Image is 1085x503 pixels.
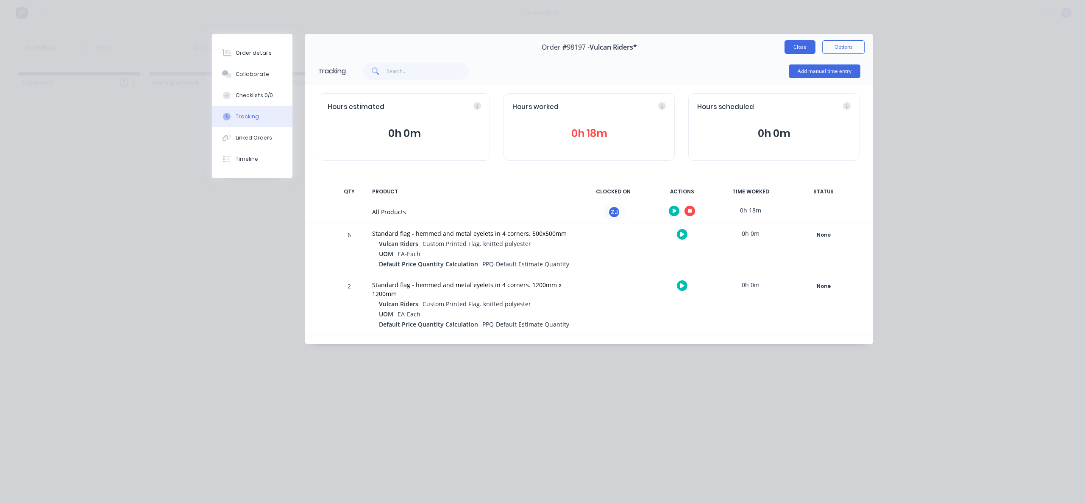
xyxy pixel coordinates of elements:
[590,43,637,51] span: Vulcan Riders*
[372,229,571,238] div: Standard flag - hemmed and metal eyelets in 4 corners. 500x500mm
[212,148,292,170] button: Timeline
[793,280,854,292] button: None
[719,183,782,201] div: TIME WORKED
[212,42,292,64] button: Order details
[379,310,393,319] span: UOM
[379,299,418,308] span: Vulcan Riders
[542,43,590,51] span: Order #98197 -
[719,224,782,243] div: 0h 0m
[793,229,854,241] button: None
[318,66,346,76] div: Tracking
[387,63,469,80] input: Search...
[379,320,478,329] span: Default Price Quantity Calculation
[379,260,478,268] span: Default Price Quantity Calculation
[398,310,420,318] span: EA-Each
[650,183,714,201] div: ACTIONS
[212,85,292,106] button: Checklists 0/0
[793,229,854,240] div: None
[236,113,259,120] div: Tracking
[367,183,576,201] div: PRODUCT
[822,40,865,54] button: Options
[379,249,393,258] span: UOM
[372,280,571,298] div: Standard flag - hemmed and metal eyelets in 4 corners. 1200mm x 1200mm
[512,126,666,142] button: 0h 18m
[212,127,292,148] button: Linked Orders
[423,300,531,308] span: Custom Printed Flag. knitted polyester
[697,102,754,112] span: Hours scheduled
[482,260,569,268] span: PPQ-Default Estimate Quantity
[236,92,273,99] div: Checklists 0/0
[328,102,384,112] span: Hours estimated
[423,240,531,248] span: Custom Printed Flag. knitted polyester
[398,250,420,258] span: EA-Each
[379,239,418,248] span: Vulcan Riders
[581,183,645,201] div: CLOCKED ON
[372,207,571,216] div: All Products
[787,183,860,201] div: STATUS
[337,277,362,335] div: 2
[337,183,362,201] div: QTY
[236,155,258,163] div: Timeline
[719,201,782,220] div: 0h 18m
[793,281,854,292] div: None
[337,225,362,275] div: 6
[719,275,782,294] div: 0h 0m
[328,126,481,142] button: 0h 0m
[482,320,569,328] span: PPQ-Default Estimate Quantity
[236,134,272,142] div: Linked Orders
[608,206,620,218] div: ZJ
[236,49,272,57] div: Order details
[512,102,559,112] span: Hours worked
[236,70,269,78] div: Collaborate
[789,64,860,78] button: Add manual time entry
[785,40,815,54] button: Close
[697,126,851,142] button: 0h 0m
[212,106,292,127] button: Tracking
[212,64,292,85] button: Collaborate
